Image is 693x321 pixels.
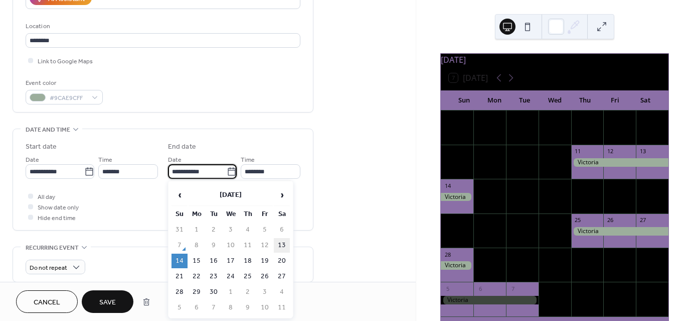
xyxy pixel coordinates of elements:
[542,148,549,155] div: 10
[98,155,112,165] span: Time
[509,217,516,224] div: 23
[606,285,614,292] div: 10
[509,182,516,189] div: 16
[574,182,582,189] div: 18
[223,238,239,253] td: 10
[30,262,67,274] span: Do not repeat
[444,114,451,121] div: 31
[50,93,87,103] span: #9CAE9CFF
[574,251,582,258] div: 2
[542,114,549,121] div: 3
[206,207,222,222] th: Tu
[441,193,473,201] div: Victoria
[257,269,273,284] td: 26
[206,300,222,315] td: 7
[240,238,256,253] td: 11
[542,251,549,258] div: 1
[476,182,484,189] div: 15
[639,114,646,121] div: 6
[189,223,205,237] td: 1
[38,202,79,213] span: Show date only
[189,300,205,315] td: 6
[189,285,205,299] td: 29
[509,285,516,292] div: 7
[606,251,614,258] div: 3
[444,182,451,189] div: 14
[542,285,549,292] div: 8
[189,207,205,222] th: Mo
[639,285,646,292] div: 11
[540,90,570,111] div: Wed
[223,223,239,237] td: 3
[639,217,646,224] div: 27
[38,192,55,202] span: All day
[574,114,582,121] div: 4
[509,114,516,121] div: 2
[274,185,289,205] span: ›
[257,300,273,315] td: 10
[639,251,646,258] div: 4
[223,207,239,222] th: We
[26,78,101,88] div: Event color
[171,254,188,268] td: 14
[274,238,290,253] td: 13
[26,142,57,152] div: Start date
[274,207,290,222] th: Sa
[16,290,78,313] button: Cancel
[444,285,451,292] div: 5
[570,90,600,111] div: Thu
[542,217,549,224] div: 24
[257,223,273,237] td: 5
[206,285,222,299] td: 30
[479,90,509,111] div: Mon
[26,125,70,135] span: Date and time
[171,238,188,253] td: 7
[240,254,256,268] td: 18
[26,243,79,253] span: Recurring event
[189,254,205,268] td: 15
[574,285,582,292] div: 9
[274,254,290,268] td: 20
[206,269,222,284] td: 23
[240,300,256,315] td: 9
[606,182,614,189] div: 19
[34,297,60,308] span: Cancel
[38,56,93,67] span: Link to Google Maps
[26,155,39,165] span: Date
[441,261,473,270] div: Victoria
[171,207,188,222] th: Su
[571,227,668,236] div: Victoria
[241,155,255,165] span: Time
[171,223,188,237] td: 31
[38,213,76,224] span: Hide end time
[171,285,188,299] td: 28
[82,290,133,313] button: Save
[206,238,222,253] td: 9
[476,285,484,292] div: 6
[257,238,273,253] td: 12
[257,285,273,299] td: 3
[509,90,540,111] div: Tue
[274,269,290,284] td: 27
[606,148,614,155] div: 12
[476,114,484,121] div: 1
[476,251,484,258] div: 29
[509,251,516,258] div: 30
[571,158,668,167] div: Victoria
[257,207,273,222] th: Fr
[441,54,668,66] div: [DATE]
[240,269,256,284] td: 25
[206,223,222,237] td: 2
[240,207,256,222] th: Th
[542,182,549,189] div: 17
[600,90,630,111] div: Fri
[274,285,290,299] td: 4
[574,217,582,224] div: 25
[223,285,239,299] td: 1
[168,155,182,165] span: Date
[240,223,256,237] td: 4
[257,254,273,268] td: 19
[606,217,614,224] div: 26
[172,185,187,205] span: ‹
